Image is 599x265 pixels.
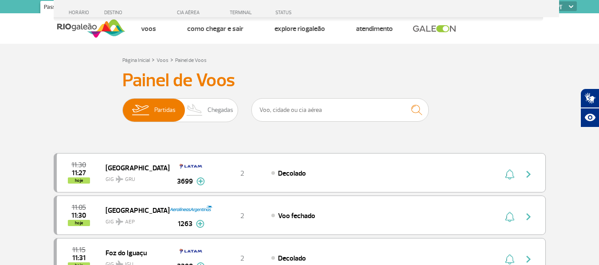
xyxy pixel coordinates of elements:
img: mais-info-painel-voo.svg [196,177,205,185]
div: HORÁRIO [56,10,105,15]
img: sino-painel-voo.svg [505,211,514,222]
img: seta-direita-painel-voo.svg [523,254,534,265]
span: Partidas [154,99,176,122]
span: AEP [125,218,135,226]
a: Passageiros [40,1,77,15]
span: 2 [240,169,244,178]
span: 2 [240,211,244,220]
a: Painel de Voos [175,57,207,64]
span: Voo fechado [278,211,315,220]
img: mais-info-painel-voo.svg [196,220,204,228]
span: hoje [68,177,90,184]
span: Decolado [278,169,306,178]
span: GRU [125,176,135,184]
span: Foz do Iguaçu [106,247,162,258]
a: > [170,54,173,65]
button: Abrir recursos assistivos. [580,108,599,127]
span: 1263 [178,219,192,229]
span: 2025-09-25 11:30:00 [71,162,86,168]
img: sino-painel-voo.svg [505,254,514,265]
span: 2025-09-25 11:31:46 [72,255,86,261]
span: 2025-09-25 11:05:00 [72,204,86,211]
img: slider-desembarque [182,99,208,122]
input: Voo, cidade ou cia aérea [251,98,429,122]
a: > [152,54,155,65]
span: 2025-09-25 11:27:25 [72,170,86,176]
div: TERMINAL [213,10,271,15]
span: 2025-09-25 11:15:00 [72,247,86,253]
div: Plugin de acessibilidade da Hand Talk. [580,88,599,127]
span: Decolado [278,254,306,263]
span: 2025-09-25 11:30:00 [71,212,86,219]
span: GIG [106,213,162,226]
img: seta-direita-painel-voo.svg [523,211,534,222]
img: sino-painel-voo.svg [505,169,514,180]
div: CIA AÉREA [169,10,213,15]
a: Voos [141,24,156,33]
span: [GEOGRAPHIC_DATA] [106,204,162,216]
a: Explore RIOgaleão [274,24,325,33]
div: DESTINO [104,10,169,15]
a: Atendimento [356,24,393,33]
div: STATUS [271,10,343,15]
span: 3699 [177,176,193,187]
span: [GEOGRAPHIC_DATA] [106,162,162,173]
a: Voos [157,57,168,64]
span: 2 [240,254,244,263]
a: Como chegar e sair [187,24,243,33]
img: destiny_airplane.svg [116,176,123,183]
img: destiny_airplane.svg [116,218,123,225]
button: Abrir tradutor de língua de sinais. [580,88,599,108]
span: GIG [106,171,162,184]
span: Chegadas [207,99,233,122]
img: slider-embarque [126,99,154,122]
span: hoje [68,220,90,226]
h3: Painel de Voos [122,69,477,92]
a: Página Inicial [122,57,150,64]
img: seta-direita-painel-voo.svg [523,169,534,180]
